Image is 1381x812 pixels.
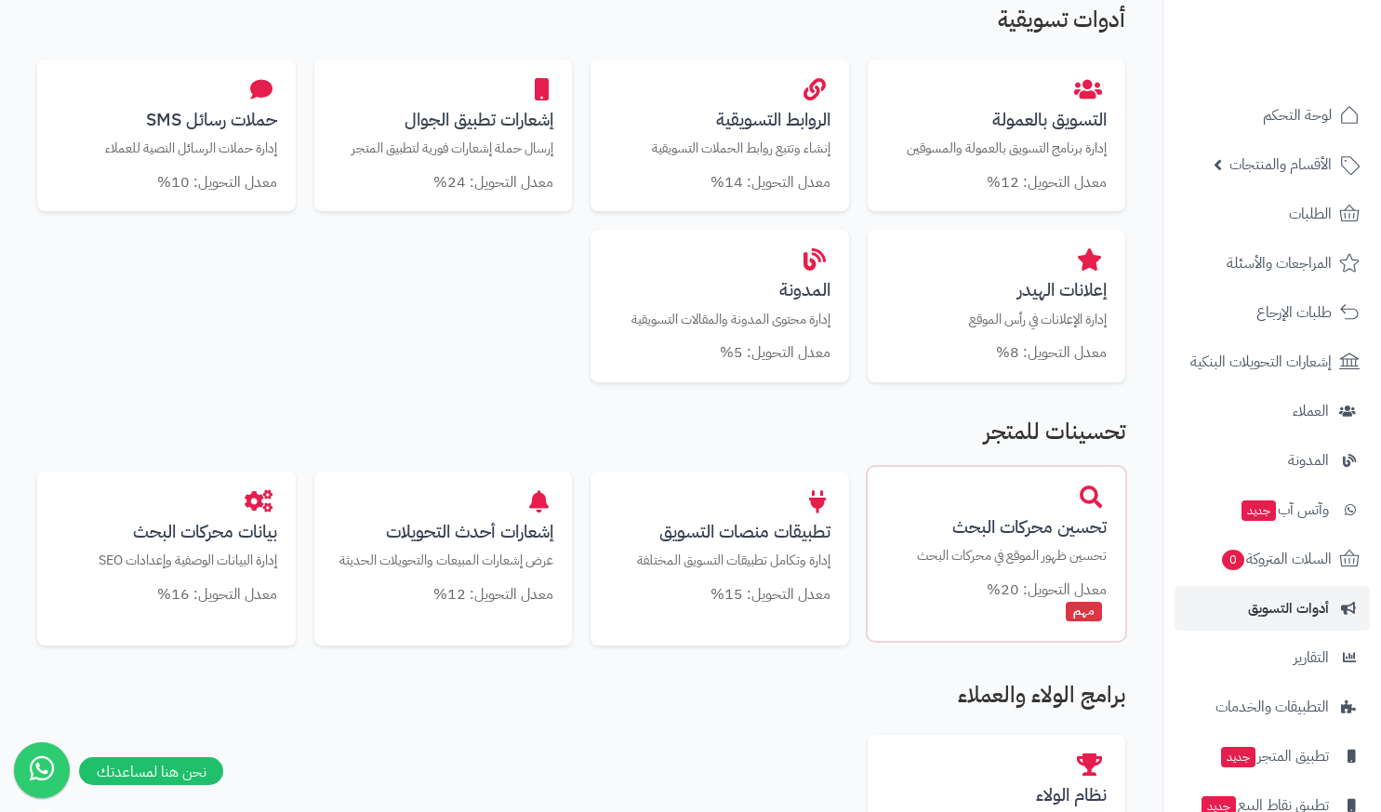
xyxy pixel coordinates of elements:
p: إدارة وتكامل تطبيقات التسويق المختلفة [609,551,830,570]
a: إشعارات تطبيق الجوالإرسال حملة إشعارات فورية لتطبيق المتجر معدل التحويل: 24% [314,60,573,212]
p: تحسين ظهور الموقع في محركات البحث [886,546,1108,566]
h2: أدوات تسويقية [37,7,1125,41]
p: إدارة برنامج التسويق بالعمولة والمسوقين [886,139,1108,158]
small: معدل التحويل: 12% [433,583,553,606]
p: إرسال حملة إشعارات فورية لتطبيق المتجر [333,139,554,158]
span: المدونة [1288,447,1329,473]
h3: الروابط التسويقية [609,110,830,129]
p: إدارة حملات الرسائل النصية للعملاء [56,139,277,158]
h3: المدونة [609,280,830,300]
h3: تحسين محركات البحث [886,517,1108,537]
a: وآتس آبجديد [1175,487,1370,532]
span: إشعارات التحويلات البنكية [1190,349,1332,375]
small: معدل التحويل: 15% [710,583,830,606]
span: العملاء [1293,398,1329,424]
small: معدل التحويل: 16% [157,583,277,606]
small: معدل التحويل: 8% [996,341,1107,364]
h2: برامج الولاء والعملاء [37,683,1125,716]
p: إدارة البيانات الوصفية وإعدادات SEO [56,551,277,570]
span: الطلبات [1289,201,1332,227]
a: لوحة التحكم [1175,93,1370,138]
span: التقارير [1294,645,1329,671]
h2: تحسينات للمتجر [37,419,1125,453]
span: وآتس آب [1240,497,1329,523]
span: التطبيقات والخدمات [1215,694,1329,720]
p: إدارة الإعلانات في رأس الموقع [886,310,1108,329]
a: المدونة [1175,438,1370,483]
span: السلات المتروكة [1220,546,1332,572]
span: أدوات التسويق [1248,595,1329,621]
span: جديد [1242,500,1276,521]
a: تطبيق المتجرجديد [1175,734,1370,779]
small: معدل التحويل: 20% [987,579,1107,601]
small: معدل التحويل: 12% [987,171,1107,193]
h3: إعلانات الهيدر [886,280,1108,300]
a: المدونةإدارة محتوى المدونة والمقالات التسويقية معدل التحويل: 5% [591,230,849,382]
p: إدارة محتوى المدونة والمقالات التسويقية [609,310,830,329]
h3: إشعارات أحدث التحويلات [333,522,554,541]
a: تحسين محركات البحثتحسين ظهور الموقع في محركات البحث معدل التحويل: 20% مهم [868,467,1126,640]
h3: بيانات محركات البحث [56,522,277,541]
a: السلات المتروكة0 [1175,537,1370,581]
span: جديد [1221,747,1255,767]
small: معدل التحويل: 14% [710,171,830,193]
p: إنشاء وتتبع روابط الحملات التسويقية [609,139,830,158]
span: 0 [1222,550,1244,570]
span: لوحة التحكم [1263,102,1332,128]
h3: نظام الولاء [886,785,1108,805]
span: طلبات الإرجاع [1256,300,1332,326]
a: إشعارات أحدث التحويلاتعرض إشعارات المبيعات والتحويلات الحديثة معدل التحويل: 12% [314,472,573,624]
span: المراجعات والأسئلة [1227,250,1332,276]
a: التسويق بالعمولةإدارة برنامج التسويق بالعمولة والمسوقين معدل التحويل: 12% [868,60,1126,212]
small: معدل التحويل: 10% [157,171,277,193]
p: عرض إشعارات المبيعات والتحويلات الحديثة [333,551,554,570]
a: الطلبات [1175,192,1370,236]
h3: حملات رسائل SMS [56,110,277,129]
a: بيانات محركات البحثإدارة البيانات الوصفية وإعدادات SEO معدل التحويل: 16% [37,472,296,624]
small: معدل التحويل: 5% [720,341,830,364]
span: الأقسام والمنتجات [1229,152,1332,178]
small: معدل التحويل: 24% [433,171,553,193]
a: المراجعات والأسئلة [1175,241,1370,286]
a: الروابط التسويقيةإنشاء وتتبع روابط الحملات التسويقية معدل التحويل: 14% [591,60,849,212]
a: تطبيقات منصات التسويقإدارة وتكامل تطبيقات التسويق المختلفة معدل التحويل: 15% [591,472,849,624]
span: مهم [1066,602,1102,621]
h3: إشعارات تطبيق الجوال [333,110,554,129]
a: العملاء [1175,389,1370,433]
a: إعلانات الهيدرإدارة الإعلانات في رأس الموقع معدل التحويل: 8% [868,230,1126,382]
a: التطبيقات والخدمات [1175,685,1370,729]
a: إشعارات التحويلات البنكية [1175,339,1370,384]
a: طلبات الإرجاع [1175,290,1370,335]
h3: التسويق بالعمولة [886,110,1108,129]
a: أدوات التسويق [1175,586,1370,631]
h3: تطبيقات منصات التسويق [609,522,830,541]
a: حملات رسائل SMSإدارة حملات الرسائل النصية للعملاء معدل التحويل: 10% [37,60,296,212]
a: التقارير [1175,635,1370,680]
span: تطبيق المتجر [1219,743,1329,769]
